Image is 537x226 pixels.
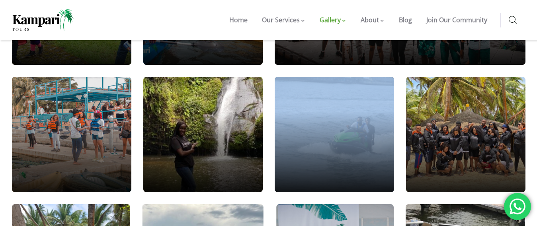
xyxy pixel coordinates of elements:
[399,16,412,24] span: Blog
[229,16,248,24] span: Home
[262,16,300,24] span: Our Services
[504,193,531,220] div: 'Chat
[320,16,341,24] span: Gallery
[12,9,74,31] img: Home
[426,16,487,24] span: Join Our Community
[361,16,379,24] span: About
